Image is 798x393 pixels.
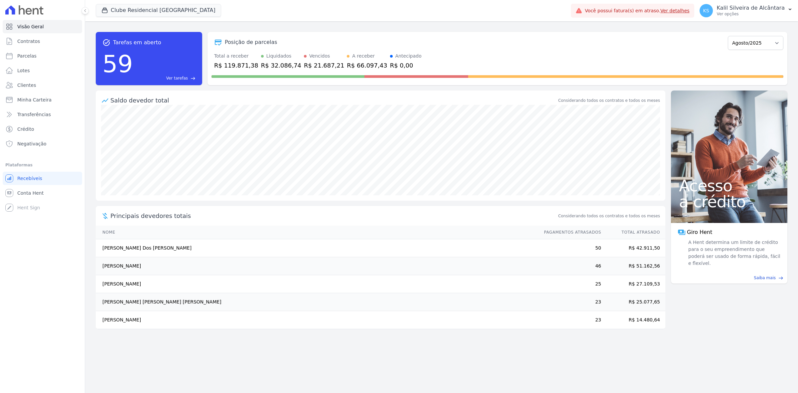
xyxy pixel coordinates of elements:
[601,275,665,293] td: R$ 27.109,53
[17,53,37,59] span: Parcelas
[3,49,82,63] a: Parcelas
[3,79,82,92] a: Clientes
[601,239,665,257] td: R$ 42.911,50
[395,53,422,60] div: Antecipado
[166,75,188,81] span: Ver tarefas
[17,97,52,103] span: Minha Carteira
[96,239,538,257] td: [PERSON_NAME] Dos [PERSON_NAME]
[261,61,301,70] div: R$ 32.086,74
[17,38,40,45] span: Contratos
[17,67,30,74] span: Lotes
[17,126,34,132] span: Crédito
[17,140,47,147] span: Negativação
[3,20,82,33] a: Visão Geral
[717,11,785,17] p: Ver opções
[558,98,660,103] div: Considerando todos os contratos e todos os meses
[309,53,330,60] div: Vencidos
[679,194,779,210] span: a crédito
[558,213,660,219] span: Considerando todos os contratos e todos os meses
[225,38,277,46] div: Posição de parcelas
[585,7,690,14] span: Você possui fatura(s) em atraso.
[113,39,161,47] span: Tarefas em aberto
[96,293,538,311] td: [PERSON_NAME] [PERSON_NAME] [PERSON_NAME]
[3,93,82,106] a: Minha Carteira
[694,1,798,20] button: KS Kalil Silveira de Alcântara Ver opções
[102,39,110,47] span: task_alt
[601,226,665,239] th: Total Atrasado
[687,228,712,236] span: Giro Hent
[717,5,785,11] p: Kalil Silveira de Alcântara
[17,82,36,89] span: Clientes
[96,257,538,275] td: [PERSON_NAME]
[102,47,133,81] div: 59
[3,64,82,77] a: Lotes
[601,257,665,275] td: R$ 51.162,56
[17,111,51,118] span: Transferências
[191,76,196,81] span: east
[352,53,375,60] div: A receber
[266,53,292,60] div: Liquidados
[538,293,601,311] td: 23
[347,61,387,70] div: R$ 66.097,43
[601,293,665,311] td: R$ 25.077,65
[17,175,42,182] span: Recebíveis
[110,211,557,220] span: Principais devedores totais
[5,161,79,169] div: Plataformas
[17,190,44,196] span: Conta Hent
[3,108,82,121] a: Transferências
[96,311,538,329] td: [PERSON_NAME]
[17,23,44,30] span: Visão Geral
[538,239,601,257] td: 50
[3,186,82,200] a: Conta Hent
[3,172,82,185] a: Recebíveis
[136,75,196,81] a: Ver tarefas east
[660,8,690,13] a: Ver detalhes
[675,275,783,281] a: Saiba mais east
[538,257,601,275] td: 46
[703,8,709,13] span: KS
[214,53,258,60] div: Total a receber
[538,226,601,239] th: Pagamentos Atrasados
[96,226,538,239] th: Nome
[390,61,422,70] div: R$ 0,00
[3,137,82,150] a: Negativação
[687,239,781,267] span: A Hent determina um limite de crédito para o seu empreendimento que poderá ser usado de forma ráp...
[96,275,538,293] td: [PERSON_NAME]
[679,178,779,194] span: Acesso
[3,35,82,48] a: Contratos
[601,311,665,329] td: R$ 14.480,64
[96,4,221,17] button: Clube Residencial [GEOGRAPHIC_DATA]
[304,61,344,70] div: R$ 21.687,21
[778,276,783,281] span: east
[214,61,258,70] div: R$ 119.871,38
[538,311,601,329] td: 23
[538,275,601,293] td: 25
[110,96,557,105] div: Saldo devedor total
[3,122,82,136] a: Crédito
[754,275,776,281] span: Saiba mais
